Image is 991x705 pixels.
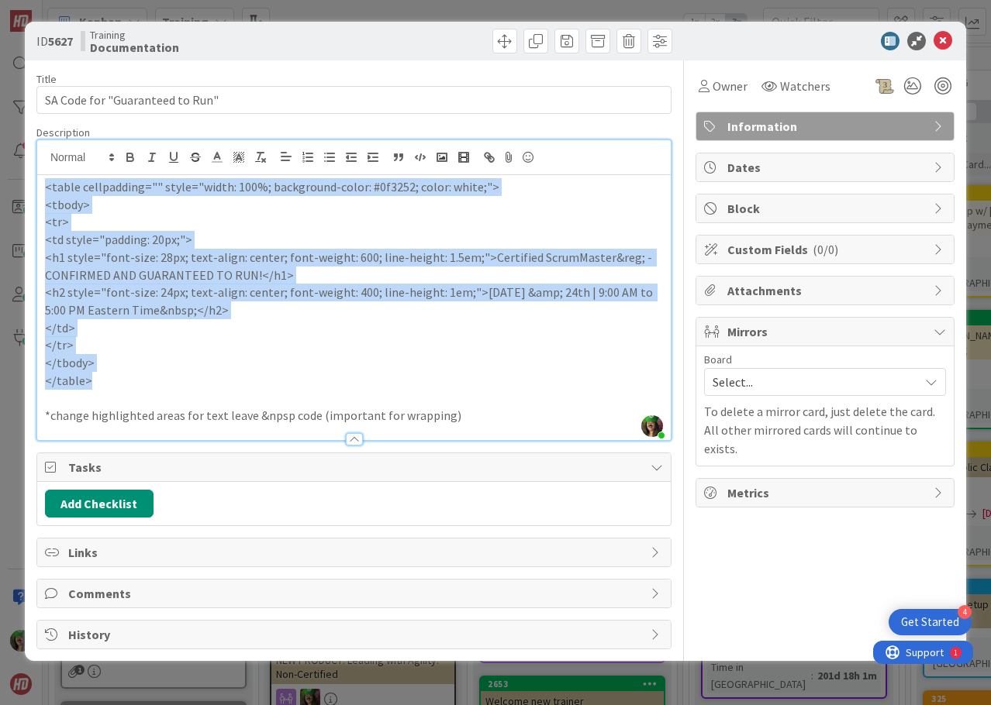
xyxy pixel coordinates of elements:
[713,371,911,393] span: Select...
[45,490,154,518] button: Add Checklist
[68,584,643,603] span: Comments
[45,372,663,390] p: </table>
[45,336,663,354] p: </tr>
[36,86,672,114] input: type card name here...
[81,6,85,19] div: 1
[889,609,972,635] div: Open Get Started checklist, remaining modules: 4
[45,196,663,214] p: <tbody>
[727,281,926,300] span: Attachments
[48,33,73,49] b: 5627
[68,543,643,562] span: Links
[68,458,643,476] span: Tasks
[713,77,748,95] span: Owner
[704,354,732,365] span: Board
[45,178,663,196] p: <table cellpadding="" style="width: 100%; background-color: #0f3252; color: white;">
[727,117,926,136] span: Information
[45,319,663,337] p: </td>
[45,231,663,249] p: <td style="padding: 20px;">
[727,483,926,502] span: Metrics
[901,614,959,630] div: Get Started
[45,284,663,318] p: <h2 style="font-size: 24px; text-align: center; font-weight: 400; line-height: 1em;">[DATE] &amp;...
[727,199,926,218] span: Block
[727,158,926,177] span: Dates
[704,402,946,458] p: To delete a mirror card, just delete the card. All other mirrored cards will continue to exists.
[45,354,663,372] p: </tbody>
[45,249,663,284] p: <h1 style="font-size: 28px; text-align: center; font-weight: 600; line-height: 1.5em;">Certified ...
[727,240,926,259] span: Custom Fields
[813,242,838,257] span: ( 0/0 )
[958,605,972,619] div: 4
[780,77,830,95] span: Watchers
[36,126,90,139] span: Description
[90,29,179,41] span: Training
[36,72,57,86] label: Title
[45,213,663,231] p: <tr>
[33,2,71,21] span: Support
[68,625,643,644] span: History
[90,41,179,53] b: Documentation
[45,407,663,425] p: *change highlighted areas for text leave &npsp code (important for wrapping)
[727,322,926,341] span: Mirrors
[641,415,663,437] img: zMbp8UmSkcuFrGHA6WMwLokxENeDinhm.jpg
[36,32,73,50] span: ID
